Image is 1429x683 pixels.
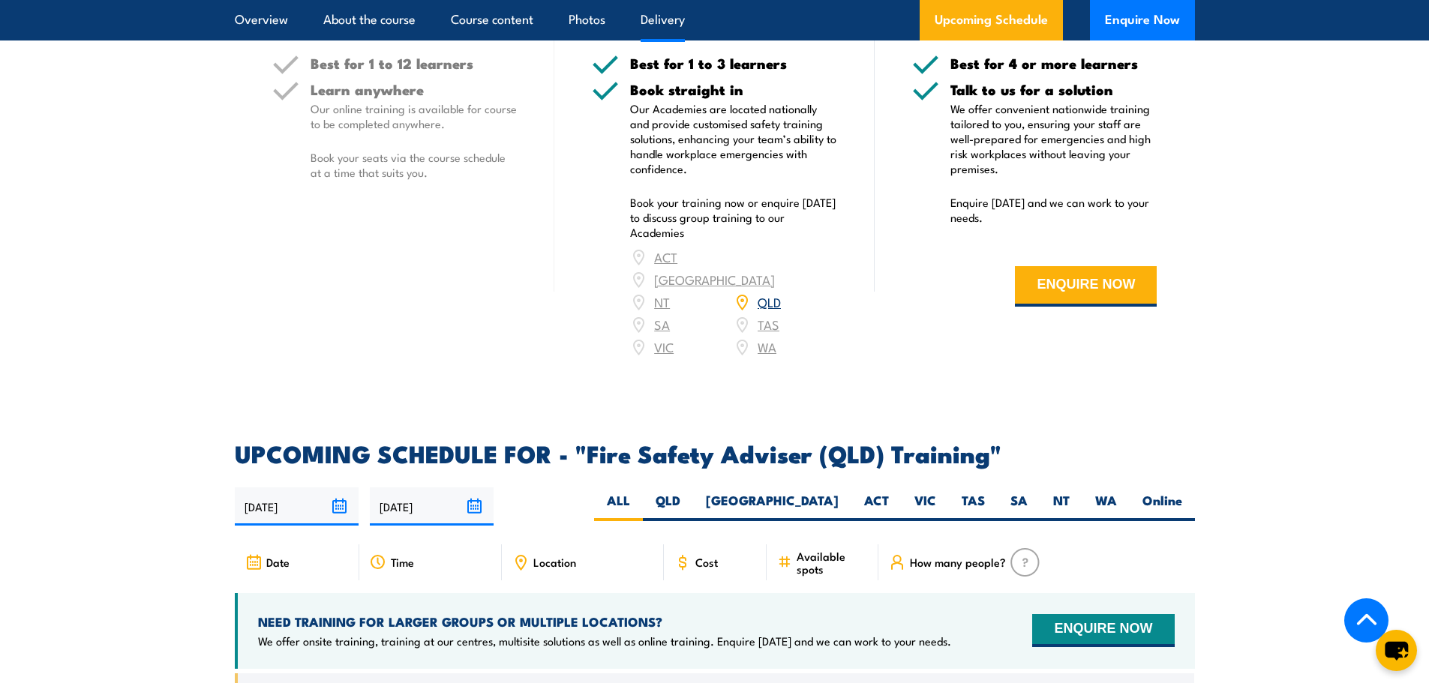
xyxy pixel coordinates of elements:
[235,442,1195,463] h2: UPCOMING SCHEDULE FOR - "Fire Safety Adviser (QLD) Training"
[950,101,1157,176] p: We offer convenient nationwide training tailored to you, ensuring your staff are well-prepared fo...
[391,556,414,568] span: Time
[695,556,718,568] span: Cost
[311,150,518,180] p: Book your seats via the course schedule at a time that suits you.
[950,195,1157,225] p: Enquire [DATE] and we can work to your needs.
[1015,266,1157,307] button: ENQUIRE NOW
[1032,614,1174,647] button: ENQUIRE NOW
[311,101,518,131] p: Our online training is available for course to be completed anywhere.
[910,556,1006,568] span: How many people?
[643,492,693,521] label: QLD
[758,292,781,310] a: QLD
[630,56,837,70] h5: Best for 1 to 3 learners
[998,492,1040,521] label: SA
[1130,492,1195,521] label: Online
[630,101,837,176] p: Our Academies are located nationally and provide customised safety training solutions, enhancing ...
[266,556,290,568] span: Date
[630,82,837,97] h5: Book straight in
[902,492,949,521] label: VIC
[594,492,643,521] label: ALL
[630,195,837,240] p: Book your training now or enquire [DATE] to discuss group training to our Academies
[950,56,1157,70] h5: Best for 4 or more learners
[950,82,1157,97] h5: Talk to us for a solution
[533,556,576,568] span: Location
[693,492,851,521] label: [GEOGRAPHIC_DATA]
[797,550,868,575] span: Available spots
[1040,492,1082,521] label: NT
[311,56,518,70] h5: Best for 1 to 12 learners
[1082,492,1130,521] label: WA
[258,613,951,630] h4: NEED TRAINING FOR LARGER GROUPS OR MULTIPLE LOCATIONS?
[370,487,494,526] input: To date
[258,634,951,649] p: We offer onsite training, training at our centres, multisite solutions as well as online training...
[949,492,998,521] label: TAS
[1376,630,1417,671] button: chat-button
[851,492,902,521] label: ACT
[311,82,518,97] h5: Learn anywhere
[235,487,359,526] input: From date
